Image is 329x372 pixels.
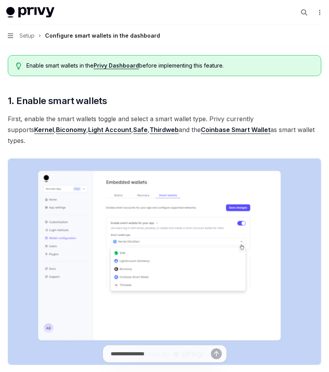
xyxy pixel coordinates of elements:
a: Thirdweb [150,126,179,134]
img: Sample enable smart wallets [8,158,321,365]
button: More actions [315,7,323,18]
a: Privy Dashboard [94,62,139,69]
button: Send message [211,348,222,359]
a: Coinbase Smart Wallet [201,126,270,134]
div: Configure smart wallets in the dashboard [45,31,160,40]
a: Light Account [88,126,131,134]
a: Safe [133,126,148,134]
span: Enable smart wallets in the before implementing this feature. [26,62,313,70]
a: Biconomy [56,126,86,134]
span: Setup [19,31,35,40]
svg: Tip [16,63,21,70]
a: Kernel [34,126,54,134]
span: First, enable the smart wallets toggle and select a smart wallet type. Privy currently supports ,... [8,113,321,146]
img: light logo [6,7,54,18]
span: 1. Enable smart wallets [8,95,107,107]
